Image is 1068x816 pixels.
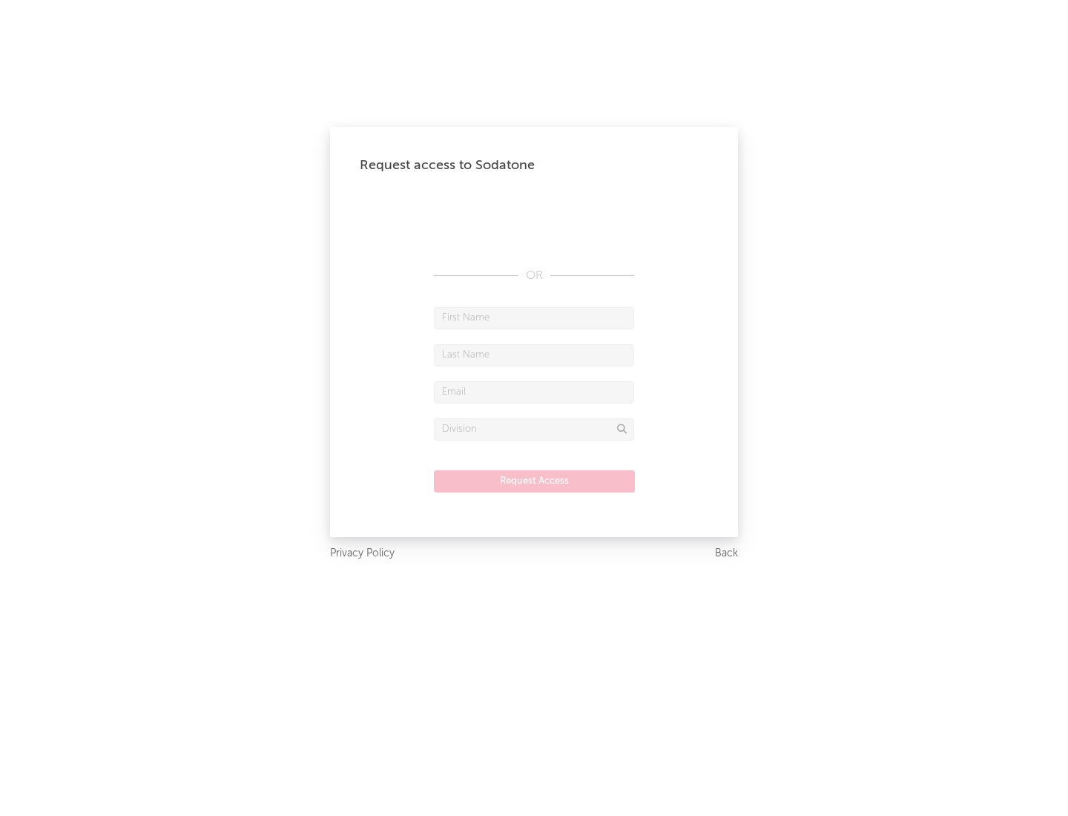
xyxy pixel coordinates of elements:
a: Back [715,544,738,563]
button: Request Access [434,470,635,493]
a: Privacy Policy [330,544,395,563]
div: Request access to Sodatone [360,157,708,174]
input: Last Name [434,344,634,366]
input: Division [434,418,634,441]
input: Email [434,381,634,404]
input: First Name [434,307,634,329]
div: OR [434,267,634,285]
